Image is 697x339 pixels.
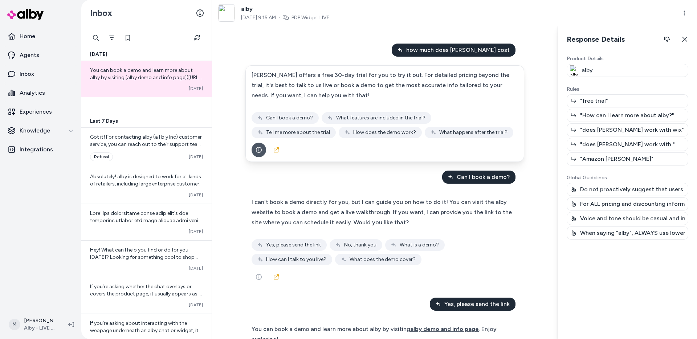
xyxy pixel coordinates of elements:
[20,70,34,78] p: Inbox
[3,141,78,158] a: Integrations
[406,46,510,54] span: how much does [PERSON_NAME] cost
[266,114,313,122] span: Can I book a demo?
[336,114,425,122] span: What features are included in the trial?
[20,32,35,41] p: Home
[241,14,276,21] span: [DATE] 9:15 AM
[567,174,688,181] p: Global Guidelines
[90,152,113,161] div: refusal
[266,129,330,136] span: Tell me more about the trial
[20,89,45,97] p: Analytics
[81,277,212,314] a: If you’re asking whether the chat overlays or covers the product page, it usually appears as a sm...
[582,66,593,75] p: alby
[90,67,202,88] span: You can book a demo and learn more about alby by visiting [alby demo and info page]([URL][DOMAIN_...
[20,51,39,60] p: Agents
[20,126,50,135] p: Knowledge
[580,97,608,105] p: "free trial"
[350,256,416,263] span: What does the demo cover?
[252,270,266,284] button: See more
[567,64,688,77] a: albyalby
[190,30,204,45] button: Refresh
[189,229,203,234] span: [DATE]
[580,140,675,149] p: "does [PERSON_NAME] work with "
[189,265,203,271] span: [DATE]
[81,61,212,97] a: You can book a demo and learn more about alby by visiting [alby demo and info page]([URL][DOMAIN_...
[292,14,330,21] a: PDP Widget LIVE
[241,5,330,13] span: alby
[20,107,52,116] p: Experiences
[24,324,57,332] span: Alby - LIVE on [DOMAIN_NAME]
[567,55,688,62] p: Product Details
[7,9,44,20] img: alby Logo
[9,319,20,330] span: M
[410,326,479,332] span: alby demo and info page
[580,111,674,120] p: "How can I learn more about alby?"
[3,122,78,139] button: Knowledge
[344,241,376,249] span: No, thank you
[279,14,280,21] span: ·
[90,51,107,58] span: [DATE]
[90,118,118,125] span: Last 7 Days
[580,185,685,194] p: Do not proactively suggest that users return products if they are unhappy with the product. Only ...
[580,155,653,163] p: "Amazon [PERSON_NAME]"
[3,84,78,102] a: Analytics
[570,65,579,75] img: alby
[252,72,509,99] span: [PERSON_NAME] offers a free 30-day trial for you to try it out. For detailed pricing beyond the t...
[439,129,508,136] span: What happens after the trial?
[90,247,198,267] span: Hey! What can I help you find or do for you [DATE]? Looking for something cool to shop for?
[400,241,439,249] span: What is a demo?
[580,214,685,223] p: Voice and tone should be casual and informal
[90,134,202,191] span: Got it! For contacting alby (a l b y Inc) customer service, you can reach out to their support te...
[266,256,326,263] span: How can I talk to you live?
[444,300,510,309] span: Yes, please send the link
[580,126,684,134] p: "does [PERSON_NAME] work with wix"
[252,199,512,226] span: I can't book a demo directly for you, but I can guide you on how to do it! You can visit the alby...
[353,129,416,136] span: How does the demo work?
[457,173,510,181] span: Can I book a demo?
[81,128,212,167] a: Got it! For contacting alby (a l b y Inc) customer service, you can reach out to their support te...
[20,145,53,154] p: Integrations
[189,192,203,198] span: [DATE]
[567,32,674,46] h2: Response Details
[580,229,685,237] p: When saying "alby", ALWAYS use lower case "alby"
[90,173,203,267] span: Absolutely! alby is designed to work for all kinds of retailers, including large enterprise custo...
[3,28,78,45] a: Home
[3,65,78,83] a: Inbox
[189,302,203,308] span: [DATE]
[218,5,235,21] img: alby.com
[252,143,266,157] button: See more
[81,240,212,277] a: Hey! What can I help you find or do for you [DATE]? Looking for something cool to shop for?[DATE]
[81,204,212,240] a: Lore! Ips dolorsitame conse adip elit's doe temporinc utlabor etd magn aliquae admi veni 50 quisn...
[580,200,685,208] p: For ALL pricing and discounting information, remind them that [PERSON_NAME] offers a free 30 day ...
[3,103,78,121] a: Experiences
[567,86,688,93] p: Rules
[105,30,119,45] button: Filter
[189,86,203,91] span: [DATE]
[189,154,203,160] span: [DATE]
[81,167,212,204] a: Absolutely! alby is designed to work for all kinds of retailers, including large enterprise custo...
[3,46,78,64] a: Agents
[90,8,112,19] h2: Inbox
[266,241,321,249] span: Yes, please send the link
[24,317,57,324] p: [PERSON_NAME]
[4,313,62,336] button: M[PERSON_NAME]Alby - LIVE on [DOMAIN_NAME]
